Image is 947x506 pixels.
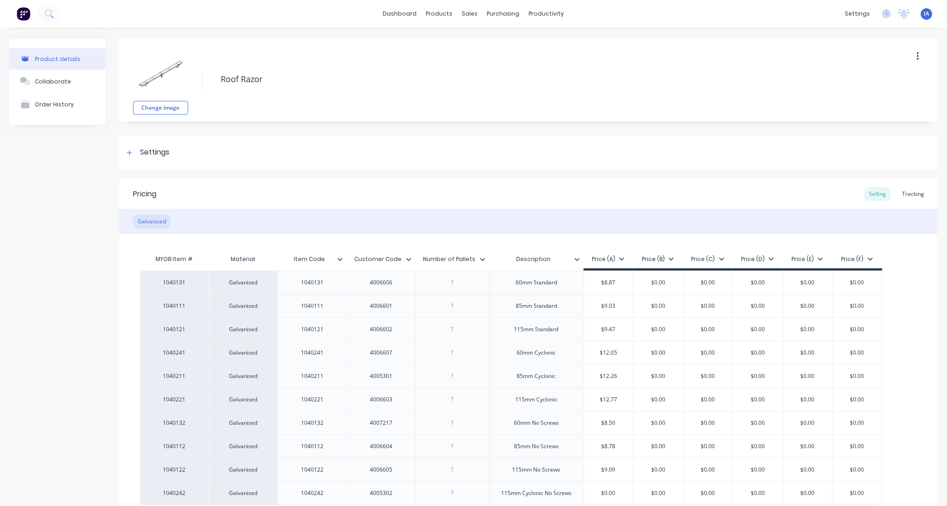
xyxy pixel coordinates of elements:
[138,50,184,96] img: file
[634,482,683,505] div: $0.00
[290,464,335,476] div: 1040122
[358,370,404,382] div: 4005301
[634,295,683,317] div: $0.00
[833,388,882,411] div: $0.00
[584,295,634,317] div: $9.03
[149,349,200,357] div: 1040241
[358,347,404,359] div: 4006607
[209,388,278,411] div: Galvanised
[684,295,733,317] div: $0.00
[140,317,882,341] div: 1040121Galvanised10401214006602115mm Standard$9.47$0.00$0.00$0.00$0.00$0.00
[358,323,404,335] div: 4006602
[684,435,733,458] div: $0.00
[494,487,579,499] div: 115mm Cyclonic No Screws
[508,394,565,406] div: 115mm Cyclonic
[733,435,783,458] div: $0.00
[358,440,404,452] div: 4006604
[642,255,674,263] div: Price (B)
[924,10,930,18] span: IA
[634,365,683,388] div: $0.00
[346,250,415,268] div: Customer Code
[209,250,278,268] div: Material
[592,255,624,263] div: Price (A)
[791,255,823,263] div: Price (E)
[209,317,278,341] div: Galvanised
[783,318,833,341] div: $0.00
[346,248,410,271] div: Customer Code
[634,435,683,458] div: $0.00
[584,388,634,411] div: $12.77
[209,341,278,364] div: Galvanised
[684,458,733,481] div: $0.00
[140,271,882,294] div: 1040131Galvanised1040131400660660mm Standard$8.87$0.00$0.00$0.00$0.00$0.00
[584,341,634,364] div: $12.05
[133,215,171,228] div: Galvanised
[783,271,833,294] div: $0.00
[733,411,783,434] div: $0.00
[833,318,882,341] div: $0.00
[149,325,200,334] div: 1040121
[35,78,71,85] div: Collaborate
[833,341,882,364] div: $0.00
[209,364,278,388] div: Galvanised
[684,341,733,364] div: $0.00
[209,294,278,317] div: Galvanised
[489,248,578,271] div: Description
[833,365,882,388] div: $0.00
[9,70,106,93] button: Collaborate
[733,318,783,341] div: $0.00
[783,295,833,317] div: $0.00
[833,458,882,481] div: $0.00
[358,300,404,312] div: 4006601
[783,388,833,411] div: $0.00
[290,277,335,289] div: 1040131
[9,48,106,70] button: Product details
[140,458,882,481] div: 1040122Galvanised10401224006605115mm No Screws$9.09$0.00$0.00$0.00$0.00$0.00
[358,394,404,406] div: 4006603
[584,435,634,458] div: $8.78
[584,318,634,341] div: $9.47
[209,458,278,481] div: Galvanised
[140,294,882,317] div: 1040111Galvanised1040111400660185mm Standard$9.03$0.00$0.00$0.00$0.00$0.00
[483,7,524,21] div: purchasing
[290,417,335,429] div: 1040132
[149,372,200,380] div: 1040211
[783,411,833,434] div: $0.00
[634,271,683,294] div: $0.00
[209,434,278,458] div: Galvanised
[584,482,634,505] div: $0.00
[684,365,733,388] div: $0.00
[741,255,774,263] div: Price (D)
[507,417,566,429] div: 60mm No Screws
[584,411,634,434] div: $8.50
[833,435,882,458] div: $0.00
[140,147,169,158] div: Settings
[149,419,200,427] div: 1040132
[379,7,422,21] a: dashboard
[508,300,564,312] div: 85mm Standard
[358,487,404,499] div: 4005302
[783,435,833,458] div: $0.00
[833,411,882,434] div: $0.00
[510,370,563,382] div: 85mm Cyclonic
[733,295,783,317] div: $0.00
[634,458,683,481] div: $0.00
[457,7,483,21] div: sales
[833,271,882,294] div: $0.00
[149,302,200,310] div: 1040111
[209,271,278,294] div: Galvanised
[634,318,683,341] div: $0.00
[833,482,882,505] div: $0.00
[584,271,634,294] div: $8.87
[278,248,341,271] div: Item Code
[507,440,566,452] div: 85mm No Screws
[290,487,335,499] div: 1040242
[733,388,783,411] div: $0.00
[140,411,882,434] div: 1040132Galvanised1040132400721760mm No Screws$8.50$0.00$0.00$0.00$0.00$0.00
[684,411,733,434] div: $0.00
[358,417,404,429] div: 4007217
[634,411,683,434] div: $0.00
[634,388,683,411] div: $0.00
[149,278,200,287] div: 1040131
[140,341,882,364] div: 1040241Galvanised1040241400660760mm Cyclonic$12.05$0.00$0.00$0.00$0.00$0.00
